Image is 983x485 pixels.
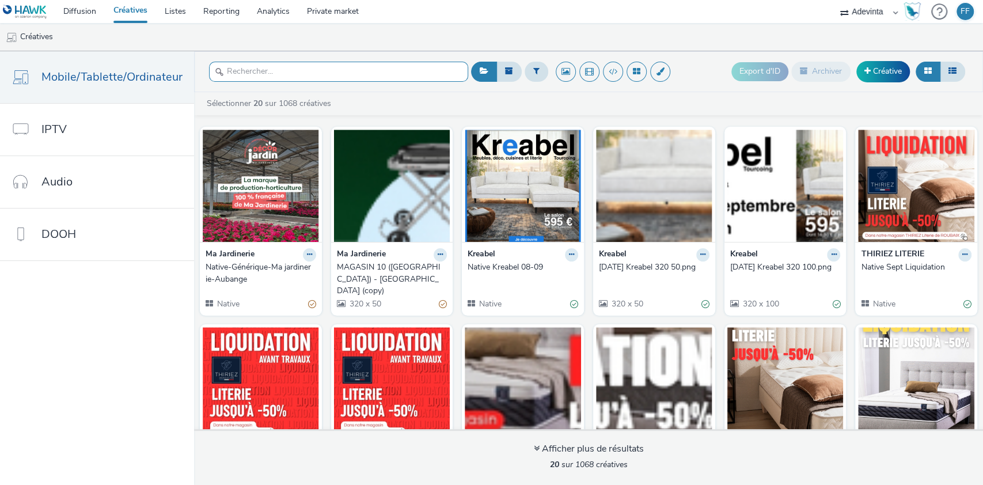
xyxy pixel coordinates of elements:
[534,442,644,456] div: Afficher plus de résultats
[348,298,381,309] span: 320 x 50
[203,327,319,439] img: Native Septembre Rouge Liquidation visual
[832,298,840,310] div: Valide
[308,298,316,310] div: Partiellement valide
[468,248,495,262] strong: Kreabel
[206,98,336,109] a: Sélectionner sur 1068 créatives
[961,3,970,20] div: FF
[856,61,910,82] a: Créative
[730,262,836,273] div: [DATE] Kreabel 320 100.png
[334,327,450,439] img: Native Septembre Rouge visual
[596,130,712,242] img: 2025.09.08 Kreabel 320 50.png visual
[465,130,581,242] img: Native Kreabel 08-09 visual
[904,2,921,21] img: Hawk Academy
[6,32,17,43] img: mobile
[730,248,758,262] strong: Kreabel
[206,262,316,285] a: Native-Générique-Ma jardinerie-Aubange
[599,248,627,262] strong: Kreabel
[3,5,47,19] img: undefined Logo
[41,173,73,190] span: Audio
[730,262,841,273] a: [DATE] Kreabel 320 100.png
[858,130,974,242] img: Native Sept Liquidation visual
[478,298,502,309] span: Native
[861,248,924,262] strong: THIRIEZ LITERIE
[858,327,974,439] img: 320x480 jaune.jpg visual
[570,298,578,310] div: Valide
[550,459,628,470] span: sur 1068 créatives
[337,262,447,297] a: MAGASIN 10 ([GEOGRAPHIC_DATA]) - [GEOGRAPHIC_DATA] (copy)
[216,298,240,309] span: Native
[468,262,578,273] a: Native Kreabel 08-09
[209,62,468,82] input: Rechercher...
[727,327,844,439] img: 320x480 rouge.jpg visual
[599,262,709,273] a: [DATE] Kreabel 320 50.png
[206,248,255,262] strong: Ma Jardinerie
[465,327,581,439] img: 320x50 rouge serenite.jpg visual
[727,130,844,242] img: 2025.09.08 Kreabel 320 100.png visual
[41,226,76,242] span: DOOH
[334,130,450,242] img: MAGASIN 10 (BELGIQUE) - Ma Jardinerie Aubange (copy) visual
[41,121,67,138] span: IPTV
[253,98,263,109] strong: 20
[337,248,386,262] strong: Ma Jardinerie
[468,262,574,273] div: Native Kreabel 08-09
[550,459,559,470] strong: 20
[41,69,183,85] span: Mobile/Tablette/Ordinateur
[610,298,643,309] span: 320 x 50
[871,298,895,309] span: Native
[791,62,851,81] button: Archiver
[731,62,788,81] button: Export d'ID
[596,327,712,439] img: 320x50 rouge hotellerie.jpg visual
[206,262,312,285] div: Native-Générique-Ma jardinerie-Aubange
[916,62,940,81] button: Grille
[701,298,709,310] div: Valide
[742,298,779,309] span: 320 x 100
[439,298,447,310] div: Partiellement valide
[337,262,443,297] div: MAGASIN 10 ([GEOGRAPHIC_DATA]) - [GEOGRAPHIC_DATA] (copy)
[599,262,705,273] div: [DATE] Kreabel 320 50.png
[963,298,971,310] div: Valide
[904,2,925,21] a: Hawk Academy
[203,130,319,242] img: Native-Générique-Ma jardinerie-Aubange visual
[861,262,967,273] div: Native Sept Liquidation
[940,62,965,81] button: Liste
[861,262,971,273] a: Native Sept Liquidation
